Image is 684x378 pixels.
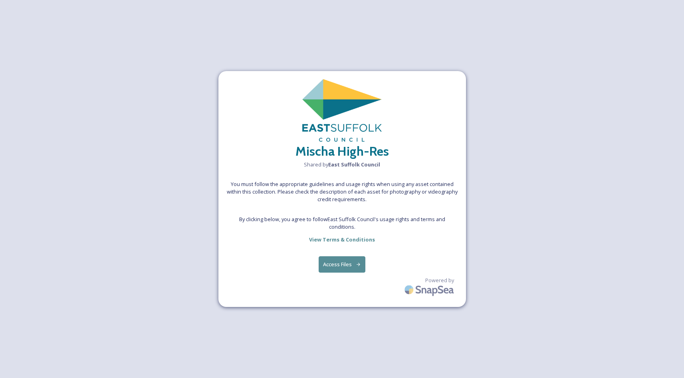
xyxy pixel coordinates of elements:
[302,79,382,142] img: East%20Suffolk%20Council.png
[309,235,375,244] a: View Terms & Conditions
[328,161,380,168] strong: East Suffolk Council
[402,280,458,299] img: SnapSea Logo
[226,180,458,204] span: You must follow the appropriate guidelines and usage rights when using any asset contained within...
[295,142,389,161] h2: Mischa High-Res
[309,236,375,243] strong: View Terms & Conditions
[226,216,458,231] span: By clicking below, you agree to follow East Suffolk Council 's usage rights and terms and conditi...
[319,256,365,273] button: Access Files
[304,161,380,168] span: Shared by
[425,277,454,284] span: Powered by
